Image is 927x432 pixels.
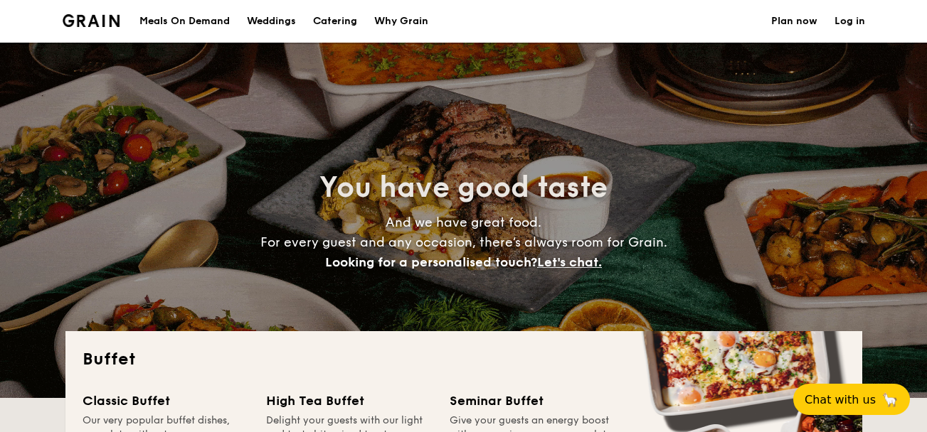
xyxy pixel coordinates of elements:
[83,391,249,411] div: Classic Buffet
[325,254,537,270] span: Looking for a personalised touch?
[881,391,899,408] span: 🦙
[793,384,910,415] button: Chat with us🦙
[319,171,608,205] span: You have good taste
[266,391,433,411] div: High Tea Buffet
[63,14,120,27] img: Grain
[63,14,120,27] a: Logotype
[537,254,602,270] span: Let's chat.
[450,391,616,411] div: Seminar Buffet
[805,393,876,406] span: Chat with us
[260,215,667,270] span: And we have great food. For every guest and any occasion, there’s always room for Grain.
[83,348,845,371] h2: Buffet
